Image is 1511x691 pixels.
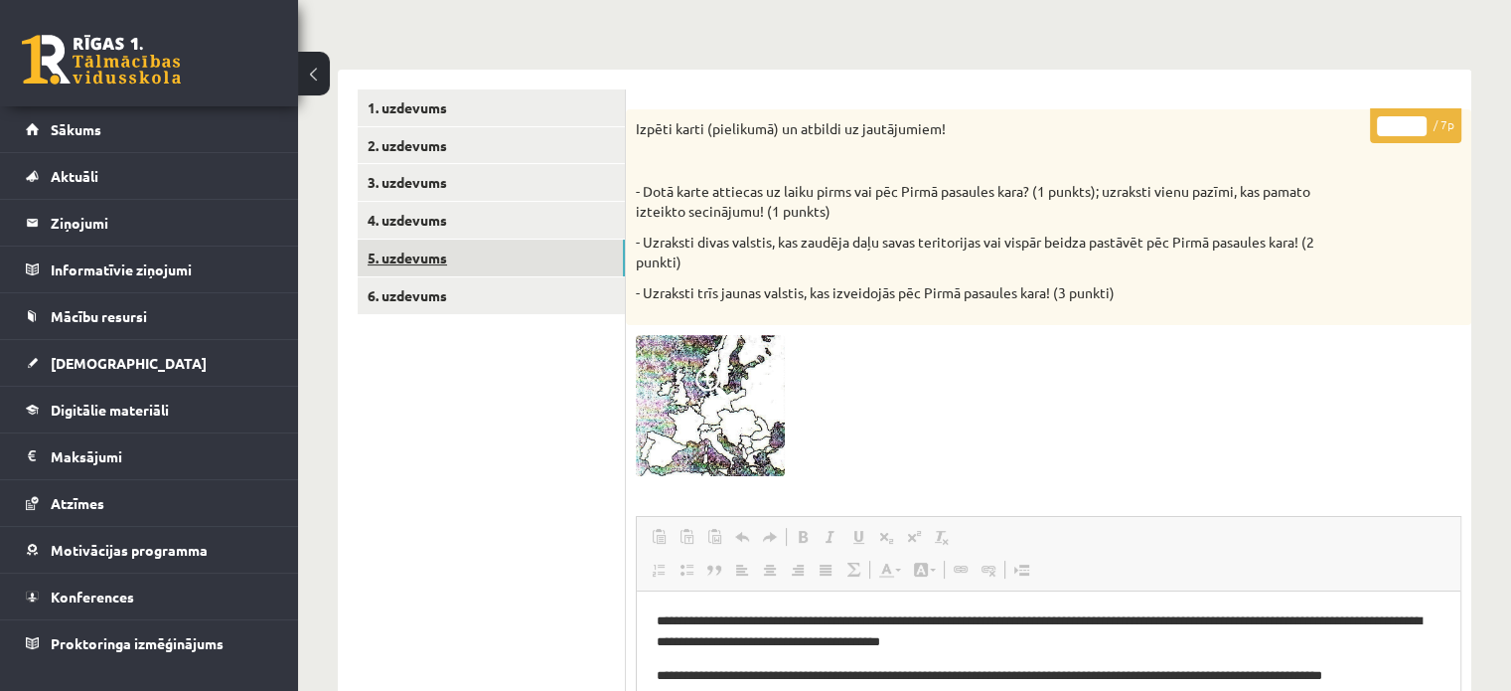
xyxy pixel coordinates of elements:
[22,35,181,85] a: Rīgas 1. Tālmācības vidusskola
[839,557,867,583] a: Math
[26,293,273,339] a: Mācību resursi
[358,164,625,201] a: 3. uzdevums
[636,335,785,476] img: 1.jpg
[26,106,273,152] a: Sākums
[20,20,804,128] body: Editor, wiswyg-editor-user-answer-47433970482580
[51,120,101,138] span: Sākums
[358,240,625,276] a: 5. uzdevums
[26,433,273,479] a: Maksājumi
[51,354,207,372] span: [DEMOGRAPHIC_DATA]
[26,340,273,386] a: [DEMOGRAPHIC_DATA]
[26,574,273,619] a: Konferences
[645,557,673,583] a: Insert/Remove Numbered List
[1370,108,1461,143] p: / 7p
[844,524,872,550] a: Underline (Ctrl+U)
[975,557,1002,583] a: Unlink
[1007,557,1035,583] a: Insert Page Break for Printing
[26,153,273,199] a: Aktuāli
[51,433,273,479] legend: Maksājumi
[700,524,728,550] a: Paste from Word
[358,89,625,126] a: 1. uzdevums
[900,524,928,550] a: Superscript
[728,557,756,583] a: Align Left
[812,557,839,583] a: Justify
[700,557,728,583] a: Block Quote
[51,401,169,419] span: Digitālie materiāli
[358,277,625,314] a: 6. uzdevums
[789,524,817,550] a: Bold (Ctrl+B)
[51,588,134,605] span: Konferences
[51,247,273,292] legend: Informatīvie ziņojumi
[51,307,147,325] span: Mācību resursi
[907,557,942,583] a: Background Color
[26,480,273,526] a: Atzīmes
[756,557,784,583] a: Center
[26,620,273,666] a: Proktoringa izmēģinājums
[26,387,273,432] a: Digitālie materiāli
[947,557,975,583] a: Link (Ctrl+K)
[636,233,1362,271] p: - Uzraksti divas valstis, kas zaudēja daļu savas teritorijas vai vispār beidza pastāvēt pēc Pirmā...
[51,634,224,652] span: Proktoringa izmēģinājums
[784,557,812,583] a: Align Right
[756,524,784,550] a: Redo (Ctrl+Y)
[872,524,900,550] a: Subscript
[26,247,273,292] a: Informatīvie ziņojumi
[51,200,273,246] legend: Ziņojumi
[928,524,956,550] a: Remove Format
[673,524,700,550] a: Paste as plain text (Ctrl+Shift+V)
[817,524,844,550] a: Italic (Ctrl+I)
[636,119,1362,139] p: Izpēti karti (pielikumā) un atbildi uz jautājumiem!
[26,527,273,573] a: Motivācijas programma
[872,557,907,583] a: Text Color
[636,283,1362,303] p: - Uzraksti trīs jaunas valstis, kas izveidojās pēc Pirmā pasaules kara! (3 punkti)
[51,167,98,185] span: Aktuāli
[636,182,1362,221] p: - Dotā karte attiecas uz laiku pirms vai pēc Pirmā pasaules kara? (1 punkts); uzraksti vienu pazī...
[728,524,756,550] a: Undo (Ctrl+Z)
[26,200,273,246] a: Ziņojumi
[673,557,700,583] a: Insert/Remove Bulleted List
[358,127,625,164] a: 2. uzdevums
[51,541,208,559] span: Motivācijas programma
[645,524,673,550] a: Paste (Ctrl+V)
[51,494,104,512] span: Atzīmes
[358,202,625,239] a: 4. uzdevums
